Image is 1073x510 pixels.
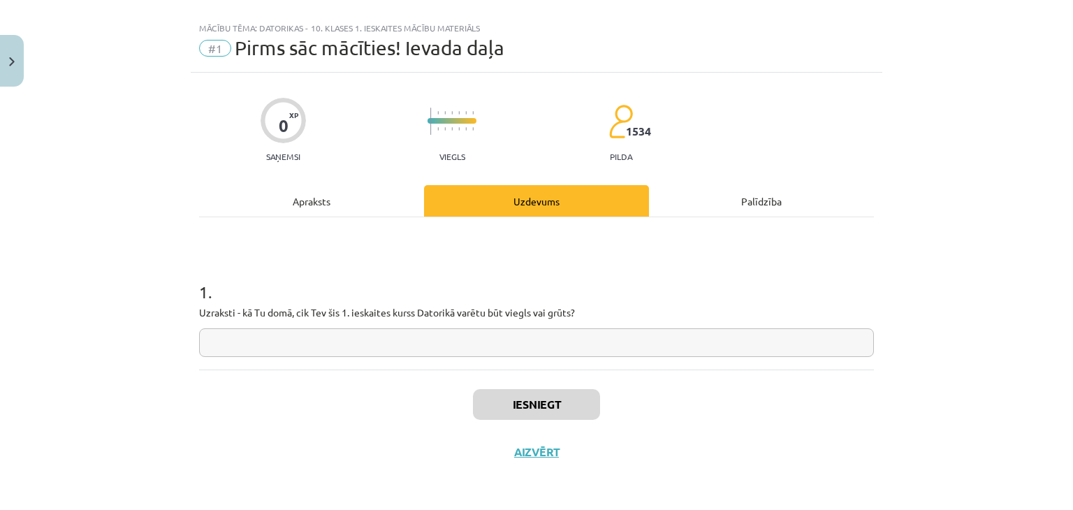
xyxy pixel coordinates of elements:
p: Viegls [439,152,465,161]
img: icon-short-line-57e1e144782c952c97e751825c79c345078a6d821885a25fce030b3d8c18986b.svg [437,111,439,115]
div: Mācību tēma: Datorikas - 10. klases 1. ieskaites mācību materiāls [199,23,874,33]
span: 1534 [626,125,651,138]
p: Saņemsi [261,152,306,161]
img: icon-short-line-57e1e144782c952c97e751825c79c345078a6d821885a25fce030b3d8c18986b.svg [444,111,446,115]
div: Apraksts [199,185,424,217]
img: icon-short-line-57e1e144782c952c97e751825c79c345078a6d821885a25fce030b3d8c18986b.svg [444,127,446,131]
img: icon-short-line-57e1e144782c952c97e751825c79c345078a6d821885a25fce030b3d8c18986b.svg [451,127,453,131]
span: #1 [199,40,231,57]
div: Uzdevums [424,185,649,217]
img: icon-short-line-57e1e144782c952c97e751825c79c345078a6d821885a25fce030b3d8c18986b.svg [458,111,460,115]
img: students-c634bb4e5e11cddfef0936a35e636f08e4e9abd3cc4e673bd6f9a4125e45ecb1.svg [608,104,633,139]
img: icon-short-line-57e1e144782c952c97e751825c79c345078a6d821885a25fce030b3d8c18986b.svg [458,127,460,131]
img: icon-short-line-57e1e144782c952c97e751825c79c345078a6d821885a25fce030b3d8c18986b.svg [465,127,467,131]
div: 0 [279,116,289,136]
img: icon-close-lesson-0947bae3869378f0d4975bcd49f059093ad1ed9edebbc8119c70593378902aed.svg [9,57,15,66]
button: Iesniegt [473,389,600,420]
span: XP [289,111,298,119]
img: icon-long-line-d9ea69661e0d244f92f715978eff75569469978d946b2353a9bb055b3ed8787d.svg [430,108,432,135]
span: Pirms sāc mācīties! Ievada daļa [235,36,504,59]
img: icon-short-line-57e1e144782c952c97e751825c79c345078a6d821885a25fce030b3d8c18986b.svg [465,111,467,115]
img: icon-short-line-57e1e144782c952c97e751825c79c345078a6d821885a25fce030b3d8c18986b.svg [451,111,453,115]
h1: 1 . [199,258,874,301]
img: icon-short-line-57e1e144782c952c97e751825c79c345078a6d821885a25fce030b3d8c18986b.svg [472,111,474,115]
p: pilda [610,152,632,161]
img: icon-short-line-57e1e144782c952c97e751825c79c345078a6d821885a25fce030b3d8c18986b.svg [472,127,474,131]
button: Aizvērt [510,445,563,459]
p: Uzraksti - kā Tu domā, cik Tev šis 1. ieskaites kurss Datorikā varētu būt viegls vai grūts? [199,305,874,320]
img: icon-short-line-57e1e144782c952c97e751825c79c345078a6d821885a25fce030b3d8c18986b.svg [437,127,439,131]
div: Palīdzība [649,185,874,217]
